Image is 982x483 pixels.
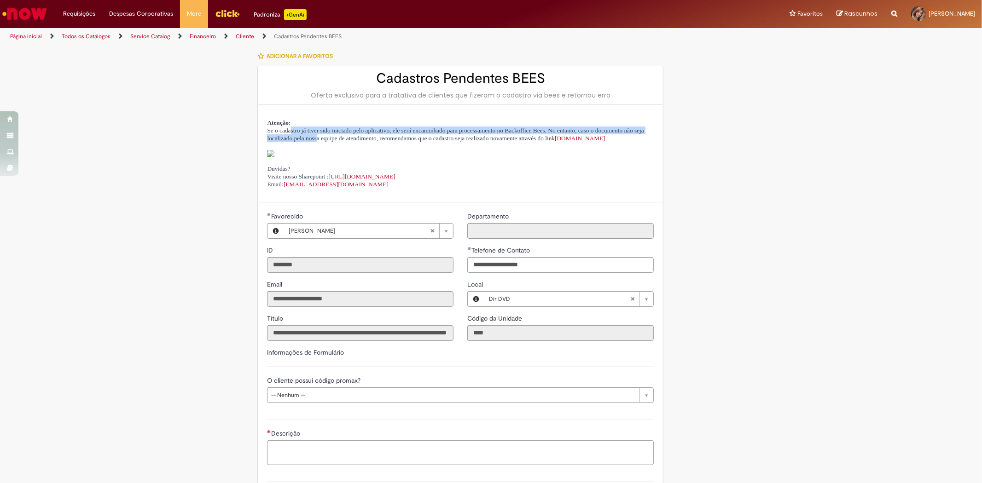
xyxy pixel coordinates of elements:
[10,33,42,40] a: Página inicial
[271,429,302,437] span: Descrição
[271,388,635,402] span: -- Nenhum --
[837,10,877,18] a: Rascunhos
[284,9,307,20] p: +GenAi
[267,119,291,126] span: Atenção:
[267,325,453,341] input: Título
[468,292,484,306] button: Local, Visualizar este registro Dir DVD
[215,6,240,20] img: click_logo_yellow_360x200.png
[284,224,453,238] a: [PERSON_NAME]Limpar campo Favorecido
[328,173,395,180] a: [URL][DOMAIN_NAME]
[797,9,823,18] span: Favoritos
[267,440,654,465] textarea: Descrição
[425,224,439,238] abbr: Limpar campo Favorecido
[274,33,342,40] a: Cadastros Pendentes BEES
[267,246,275,255] label: Somente leitura - ID
[467,247,471,250] span: Obrigatório Preenchido
[267,213,271,216] span: Obrigatório Preenchido
[187,9,201,18] span: More
[271,212,305,220] span: Necessários - Favorecido
[267,430,271,433] span: Necessários
[626,292,639,306] abbr: Limpar campo Local
[7,28,648,45] ul: Trilhas de página
[267,91,654,100] div: Oferta exclusiva para a tratativa de clientes que fizeram o cadastro via bees e retornou erro
[267,376,362,385] span: O cliente possui código promax?
[267,280,284,289] label: Somente leitura - Email
[267,181,389,188] span: Email:
[467,325,654,341] input: Código da Unidade
[467,280,485,288] span: Local
[267,348,344,356] label: Informações de Formulário
[289,224,430,238] span: [PERSON_NAME]
[257,46,338,66] button: Adicionar a Favoritos
[267,71,654,86] h2: Cadastros Pendentes BEES
[284,181,389,188] a: [EMAIL_ADDRESS][DOMAIN_NAME]
[267,52,333,60] span: Adicionar a Favoritos
[62,33,110,40] a: Todos os Catálogos
[109,9,173,18] span: Despesas Corporativas
[471,246,532,254] span: Telefone de Contato
[844,9,877,18] span: Rascunhos
[467,257,654,273] input: Telefone de Contato
[467,223,654,239] input: Departamento
[484,292,653,306] a: Dir DVDLimpar campo Local
[267,224,284,238] button: Favorecido, Visualizar este registro Joyce Dos Santos Diniz
[467,314,524,323] label: Somente leitura - Código da Unidade
[555,135,605,142] a: [DOMAIN_NAME]
[267,165,395,180] span: Duvidas? Visite nosso Sharepoint :
[267,150,274,157] img: sys_attachment.do
[489,292,630,306] span: Dir DVD
[267,127,644,142] span: Se o cadastro já tiver sido iniciado pelo aplicativo, ele será encaminhado para processamento no ...
[267,314,285,323] label: Somente leitura - Título
[236,33,254,40] a: Cliente
[63,9,95,18] span: Requisições
[929,10,975,17] span: [PERSON_NAME]
[267,257,453,273] input: ID
[1,5,48,23] img: ServiceNow
[130,33,170,40] a: Service Catalog
[190,33,216,40] a: Financeiro
[267,291,453,307] input: Email
[467,212,511,221] label: Somente leitura - Departamento
[254,9,307,20] div: Padroniza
